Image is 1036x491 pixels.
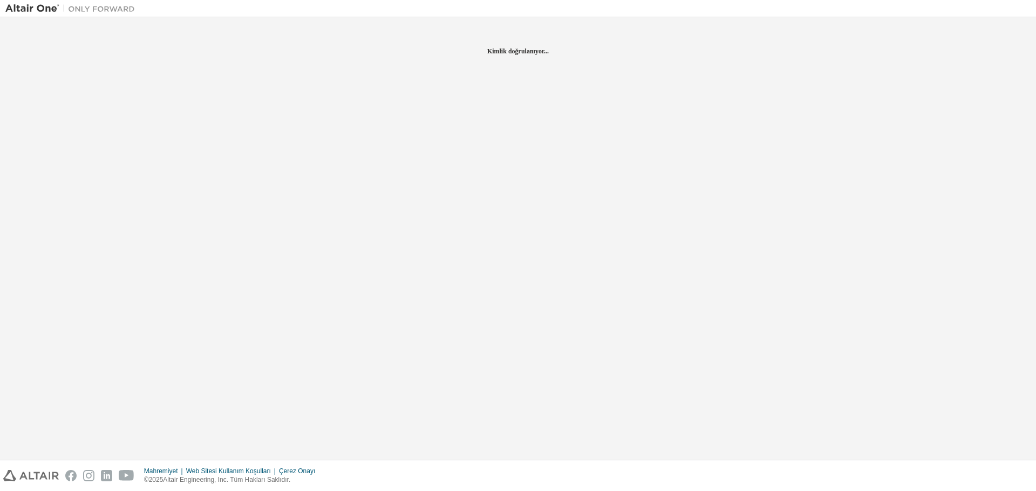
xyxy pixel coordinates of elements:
img: youtube.svg [119,470,134,481]
font: Altair Engineering, Inc. Tüm Hakları Saklıdır. [163,476,290,483]
img: linkedin.svg [101,470,112,481]
font: Mahremiyet [144,467,178,475]
img: instagram.svg [83,470,94,481]
font: © [144,476,149,483]
font: 2025 [149,476,163,483]
font: Kimlik doğrulanıyor... [487,47,549,55]
font: Çerez Onayı [279,467,315,475]
img: altair_logo.svg [3,470,59,481]
img: Altair Bir [5,3,140,14]
font: Web Sitesi Kullanım Koşulları [186,467,271,475]
img: facebook.svg [65,470,77,481]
